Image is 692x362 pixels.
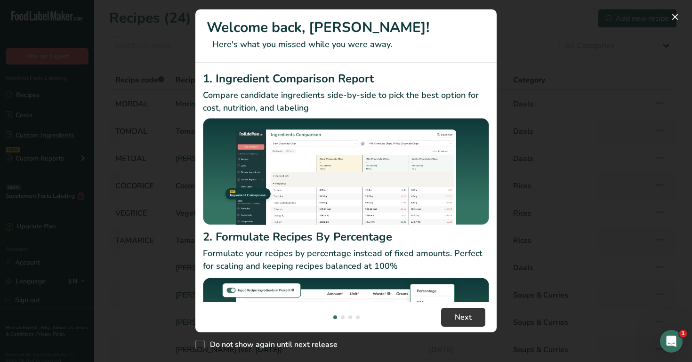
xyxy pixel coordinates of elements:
iframe: Intercom live chat [660,330,683,353]
p: Here's what you missed while you were away. [207,38,485,51]
span: Do not show again until next release [205,340,338,349]
p: Compare candidate ingredients side-by-side to pick the best option for cost, nutrition, and labeling [203,89,489,114]
img: Ingredient Comparison Report [203,118,489,225]
span: Next [455,312,472,323]
span: 1 [679,330,687,338]
h1: Welcome back, [PERSON_NAME]! [207,17,485,38]
p: Formulate your recipes by percentage instead of fixed amounts. Perfect for scaling and keeping re... [203,247,489,273]
h2: 1. Ingredient Comparison Report [203,70,489,87]
button: Next [441,308,485,327]
h2: 2. Formulate Recipes By Percentage [203,228,489,245]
